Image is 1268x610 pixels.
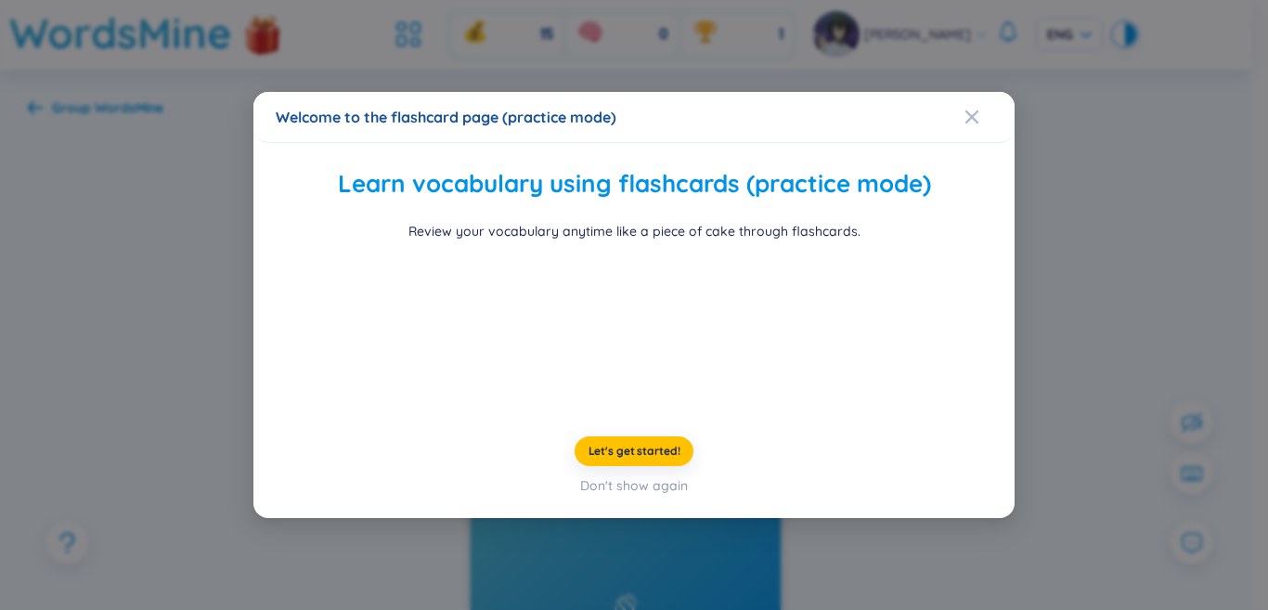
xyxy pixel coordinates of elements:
span: Let's get started! [589,444,680,459]
div: Don't show again [580,475,688,496]
div: Welcome to the flashcard page (practice mode) [276,107,992,127]
button: Let's get started! [575,436,694,466]
h2: Learn vocabulary using flashcards (practice mode) [281,165,988,203]
button: Close [964,92,1015,142]
div: Review your vocabulary anytime like a piece of cake through flashcards. [408,221,860,241]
